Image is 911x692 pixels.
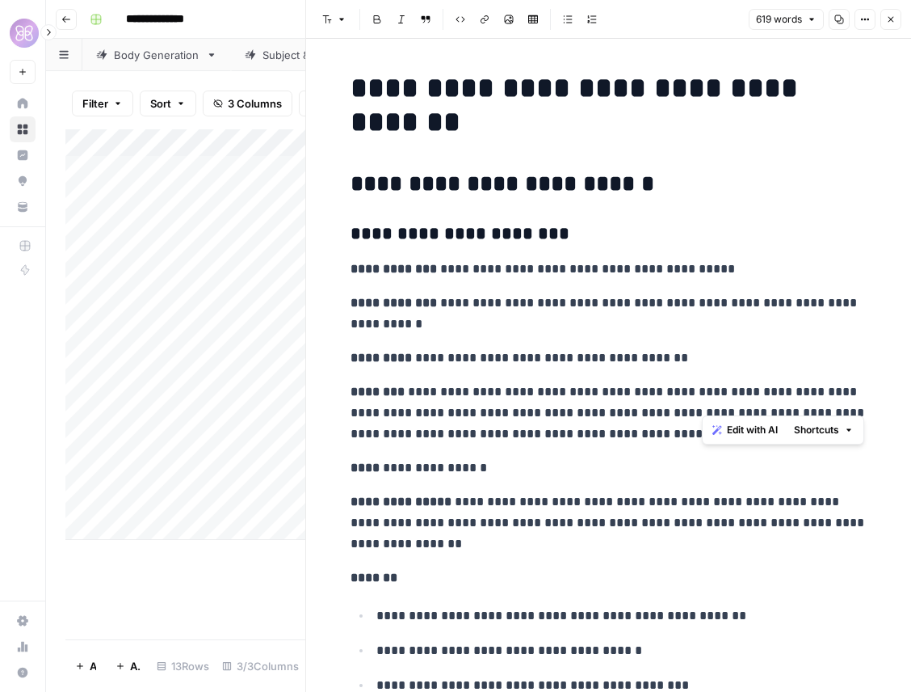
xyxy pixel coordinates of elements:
button: 619 words [749,9,824,30]
a: Usage [10,634,36,660]
button: Help + Support [10,660,36,686]
button: Add 10 Rows [106,653,150,679]
button: Filter [72,91,133,116]
a: Browse [10,116,36,142]
button: Sort [140,91,196,116]
button: Add Row [65,653,106,679]
img: HoneyLove Logo [10,19,39,48]
button: Shortcuts [787,420,860,441]
span: 619 words [756,12,802,27]
button: Edit with AI [706,420,784,441]
span: Add Row [90,658,96,674]
a: Home [10,91,36,116]
div: Body Generation [114,47,199,63]
div: Subject & Preview Suggestions [262,47,420,63]
span: Add 10 Rows [130,658,141,674]
span: Edit with AI [727,423,778,437]
a: Body Generation [82,39,231,71]
a: Opportunities [10,168,36,194]
button: Workspace: HoneyLove [10,13,36,53]
span: 3 Columns [228,95,282,112]
a: Subject & Preview Suggestions [231,39,451,71]
span: Filter [82,95,108,112]
span: Sort [150,95,171,112]
span: Shortcuts [794,423,839,437]
a: Settings [10,608,36,634]
a: Your Data [10,194,36,220]
a: Insights [10,142,36,168]
div: 13 Rows [150,653,216,679]
div: 3/3 Columns [216,653,305,679]
button: 3 Columns [203,91,292,116]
